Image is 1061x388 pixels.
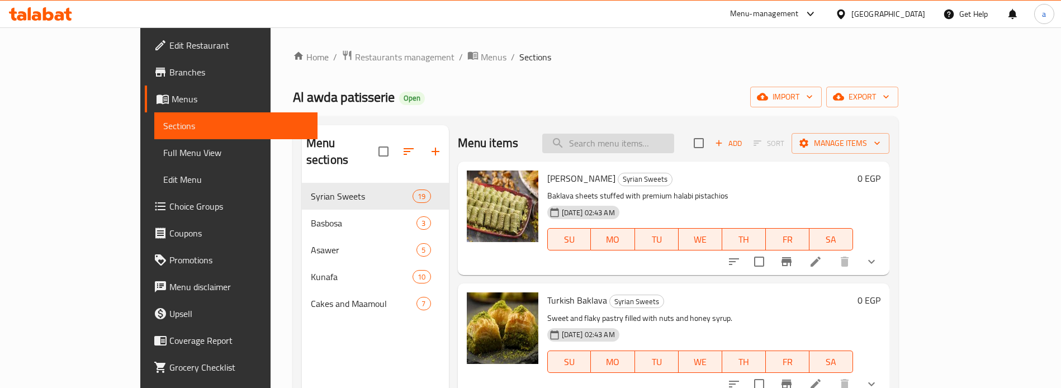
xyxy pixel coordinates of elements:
[814,354,849,370] span: SA
[547,351,591,373] button: SU
[413,191,430,202] span: 19
[372,140,395,163] span: Select all sections
[154,139,318,166] a: Full Menu View
[302,210,449,236] div: Basbosa3
[610,295,664,308] span: Syrian Sweets
[547,311,853,325] p: Sweet and flaky pastry filled with nuts and honey syrup.
[801,136,880,150] span: Manage items
[542,134,674,153] input: search
[302,290,449,317] div: Cakes and Maamoul7
[858,292,880,308] h6: 0 EGP
[770,231,805,248] span: FR
[169,200,309,213] span: Choice Groups
[557,207,619,218] span: [DATE] 02:43 AM
[169,361,309,374] span: Grocery Checklist
[145,327,318,354] a: Coverage Report
[417,218,430,229] span: 3
[730,7,799,21] div: Menu-management
[547,189,853,203] p: Baklava sheets stuffed with premium halabi pistachios
[547,292,607,309] span: Turkish Baklava
[145,300,318,327] a: Upsell
[169,226,309,240] span: Coupons
[721,248,747,275] button: sort-choices
[145,354,318,381] a: Grocery Checklist
[395,138,422,165] span: Sort sections
[302,183,449,210] div: Syrian Sweets19
[306,135,378,168] h2: Menu sections
[417,245,430,255] span: 5
[467,292,538,364] img: Turkish Baklava
[591,228,634,250] button: MO
[609,295,664,308] div: Syrian Sweets
[172,92,309,106] span: Menus
[826,87,898,107] button: export
[459,50,463,64] li: /
[169,253,309,267] span: Promotions
[342,50,454,64] a: Restaurants management
[770,354,805,370] span: FR
[557,329,619,340] span: [DATE] 02:43 AM
[552,354,587,370] span: SU
[417,299,430,309] span: 7
[792,133,889,154] button: Manage items
[831,248,858,275] button: delete
[311,190,413,203] div: Syrian Sweets
[595,354,630,370] span: MO
[773,248,800,275] button: Branch-specific-item
[169,334,309,347] span: Coverage Report
[547,228,591,250] button: SU
[302,178,449,321] nav: Menu sections
[145,59,318,86] a: Branches
[679,228,722,250] button: WE
[809,255,822,268] a: Edit menu item
[519,50,551,64] span: Sections
[747,250,771,273] span: Select to update
[416,243,430,257] div: items
[746,135,792,152] span: Select section first
[640,231,674,248] span: TU
[145,193,318,220] a: Choice Groups
[311,297,417,310] span: Cakes and Maamoul
[413,272,430,282] span: 10
[766,228,809,250] button: FR
[145,86,318,112] a: Menus
[835,90,889,104] span: export
[722,228,766,250] button: TH
[711,135,746,152] button: Add
[302,263,449,290] div: Kunafa10
[169,65,309,79] span: Branches
[145,32,318,59] a: Edit Restaurant
[458,135,519,152] h2: Menu items
[311,243,417,257] div: Asawer
[511,50,515,64] li: /
[635,351,679,373] button: TU
[399,92,425,105] div: Open
[399,93,425,103] span: Open
[591,351,634,373] button: MO
[145,247,318,273] a: Promotions
[416,297,430,310] div: items
[163,173,309,186] span: Edit Menu
[814,231,849,248] span: SA
[311,216,417,230] span: Basbosa
[711,135,746,152] span: Add item
[727,354,761,370] span: TH
[865,255,878,268] svg: Show Choices
[333,50,337,64] li: /
[640,354,674,370] span: TU
[713,137,743,150] span: Add
[422,138,449,165] button: Add section
[635,228,679,250] button: TU
[858,248,885,275] button: show more
[858,171,880,186] h6: 0 EGP
[547,170,615,187] span: [PERSON_NAME]
[851,8,925,20] div: [GEOGRAPHIC_DATA]
[169,39,309,52] span: Edit Restaurant
[618,173,672,186] span: Syrian Sweets
[145,273,318,300] a: Menu disclaimer
[467,50,506,64] a: Menus
[311,270,413,283] span: Kunafa
[163,146,309,159] span: Full Menu View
